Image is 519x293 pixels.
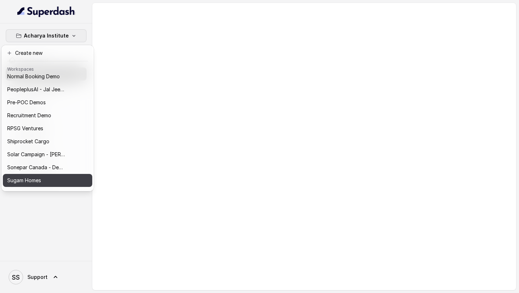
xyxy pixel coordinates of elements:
p: Pre-POC Demos [7,98,46,107]
header: Workspaces [3,63,92,74]
p: PeopleplusAI - Jal Jeevan Mission - Demo [7,85,65,94]
p: RPSG Ventures [7,124,43,133]
p: Acharya Institute [24,31,69,40]
p: Sonepar Canada - Demo [7,163,65,172]
p: Shiprocket Cargo [7,137,49,146]
p: Recruitment Demo [7,111,51,120]
p: Sugam Homes [7,176,41,185]
div: Acharya Institute [1,45,94,191]
p: Solar Campaign - [PERSON_NAME] [7,150,65,159]
button: Create new [3,47,92,60]
button: Acharya Institute [6,29,86,42]
p: Superdash Support [7,189,54,198]
p: Normal Booking Demo [7,72,60,81]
